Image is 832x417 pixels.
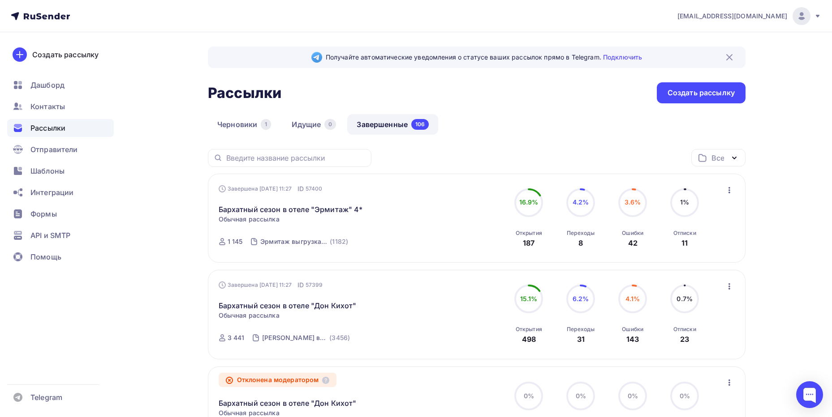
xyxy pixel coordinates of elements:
[219,215,280,224] span: Обычная рассылка
[347,114,438,135] a: Завершенные106
[30,166,65,176] span: Шаблоны
[329,333,350,342] div: (3456)
[711,153,724,163] div: Все
[523,238,535,248] div: 187
[219,281,323,289] div: Завершена [DATE] 11:27
[625,198,641,206] span: 3.6%
[673,230,696,237] div: Отписки
[520,295,538,302] span: 15.1%
[516,326,542,333] div: Открытия
[681,238,688,248] div: 11
[208,84,281,102] h2: Рассылки
[260,237,328,246] div: Эрмитаж выгрузка из TL физ.лица Бархатный сезон
[680,392,690,400] span: 0%
[7,205,114,223] a: Формы
[306,281,323,289] span: 57399
[219,398,357,408] a: Бархатный сезон в отеле "Дон Кихот"
[522,334,536,345] div: 498
[668,88,735,98] div: Создать рассылку
[282,114,345,135] a: Идущие0
[30,230,70,241] span: API и SMTP
[7,119,114,137] a: Рассылки
[226,153,366,163] input: Введите название рассылки
[576,392,586,400] span: 0%
[30,101,65,112] span: Контакты
[228,237,243,246] div: 1 145
[622,326,643,333] div: Ошибки
[228,333,245,342] div: 3 441
[577,334,585,345] div: 31
[516,230,542,237] div: Открытия
[622,230,643,237] div: Ошибки
[30,144,78,155] span: Отправители
[219,311,280,320] span: Обычная рассылка
[297,281,304,289] span: ID
[259,234,349,249] a: Эрмитаж выгрузка из TL физ.лица Бархатный сезон (1182)
[677,7,821,25] a: [EMAIL_ADDRESS][DOMAIN_NAME]
[330,237,348,246] div: (1182)
[7,98,114,115] a: Контакты
[573,295,589,302] span: 6.2%
[297,184,304,193] span: ID
[219,373,337,387] div: Отклонена модератором
[326,53,642,62] span: Получайте автоматические уведомления о статусе ваших рассылок прямо в Telegram.
[324,119,336,130] div: 0
[261,119,271,130] div: 1
[578,238,583,248] div: 8
[626,334,639,345] div: 143
[30,80,65,90] span: Дашборд
[30,251,61,262] span: Помощь
[7,140,114,158] a: Отправители
[7,76,114,94] a: Дашборд
[219,184,323,193] div: Завершена [DATE] 11:27
[311,52,322,63] img: Telegram
[567,326,595,333] div: Переходы
[628,392,638,400] span: 0%
[219,300,357,311] a: Бархатный сезон в отеле "Дон Кихот"
[30,208,57,219] span: Формы
[261,331,351,345] a: [PERSON_NAME] выгрузка из TL физ.лица Бархатный сезон (3456)
[603,53,642,61] a: Подключить
[680,334,689,345] div: 23
[219,204,363,215] a: Бархатный сезон в отеле "Эрмитаж" 4*
[625,295,640,302] span: 4.1%
[262,333,328,342] div: [PERSON_NAME] выгрузка из TL физ.лица Бархатный сезон
[208,114,280,135] a: Черновики1
[524,392,534,400] span: 0%
[411,119,429,130] div: 106
[691,149,746,166] button: Все
[306,184,323,193] span: 57400
[30,392,62,403] span: Telegram
[30,123,65,133] span: Рассылки
[7,162,114,180] a: Шаблоны
[30,187,73,198] span: Интеграции
[680,198,689,206] span: 1%
[32,49,99,60] div: Создать рассылку
[677,12,787,21] span: [EMAIL_ADDRESS][DOMAIN_NAME]
[519,198,539,206] span: 16.9%
[677,295,693,302] span: 0.7%
[628,238,638,248] div: 42
[573,198,589,206] span: 4.2%
[673,326,696,333] div: Отписки
[567,230,595,237] div: Переходы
